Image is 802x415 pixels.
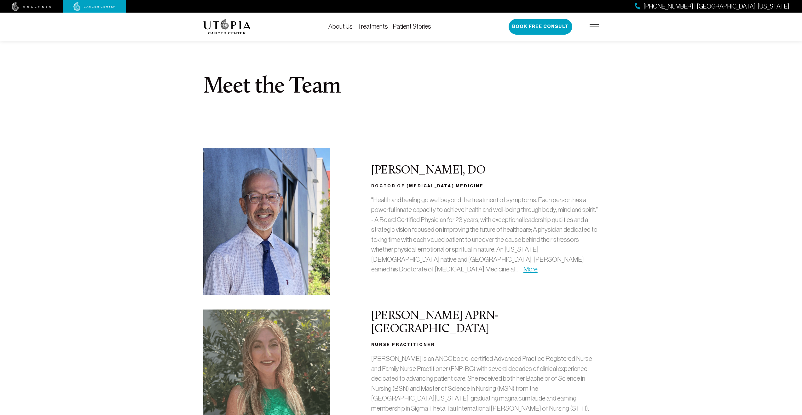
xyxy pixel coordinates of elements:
h1: Meet the Team [203,76,599,98]
img: cancer center [73,2,116,11]
a: About Us [328,23,353,30]
img: icon-hamburger [590,24,599,29]
a: Patient Stories [393,23,431,30]
a: [PHONE_NUMBER] | [GEOGRAPHIC_DATA], [US_STATE] [635,2,789,11]
span: [PHONE_NUMBER] | [GEOGRAPHIC_DATA], [US_STATE] [643,2,789,11]
a: Treatments [358,23,388,30]
h3: Doctor of [MEDICAL_DATA] Medicine [371,182,599,190]
h2: [PERSON_NAME], DO [371,164,599,177]
h2: [PERSON_NAME] APRN- [GEOGRAPHIC_DATA] [371,310,599,336]
p: "Health and healing go well beyond the treatment of symptoms. Each person has a powerful innate c... [371,195,599,274]
img: logo [203,19,251,34]
a: More [523,265,538,273]
button: Book Free Consult [509,19,572,35]
img: wellness [12,2,51,11]
h3: Nurse Practitioner [371,341,599,349]
img: Douglas L. Nelson, DO [203,148,330,295]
